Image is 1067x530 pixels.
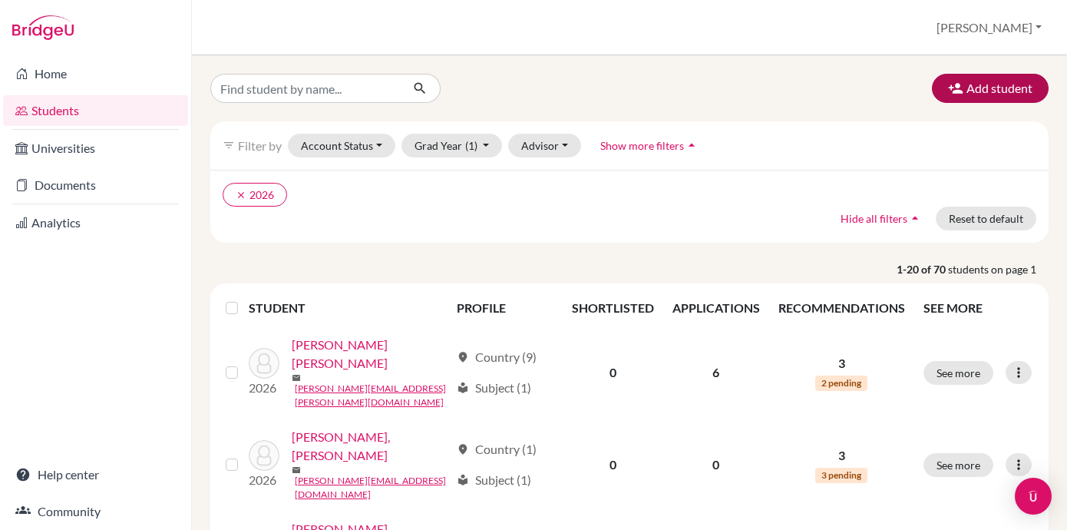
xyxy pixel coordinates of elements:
button: See more [923,453,993,477]
th: RECOMMENDATIONS [769,290,914,326]
th: PROFILE [448,290,563,326]
span: local_library [457,382,469,394]
th: SHORTLISTED [563,290,663,326]
span: 2 pending [815,376,867,391]
span: local_library [457,474,469,486]
a: [PERSON_NAME][EMAIL_ADDRESS][DOMAIN_NAME] [295,474,450,502]
span: location_on [457,351,469,363]
i: arrow_drop_up [684,137,699,153]
strong: 1-20 of 70 [897,261,948,277]
p: 3 [778,446,905,465]
th: APPLICATIONS [663,290,769,326]
p: 2026 [249,471,279,489]
a: Help center [3,459,188,490]
span: 3 pending [815,468,867,483]
th: STUDENT [249,290,448,326]
button: Add student [932,74,1049,103]
a: Universities [3,133,188,164]
button: See more [923,361,993,385]
span: students on page 1 [948,261,1049,277]
img: Bridge-U [12,15,74,40]
span: mail [292,465,301,475]
button: Account Status [288,134,395,157]
i: clear [236,190,246,200]
img: Aguilar Brito, José [249,348,279,379]
p: 2026 [249,379,279,397]
span: Hide all filters [841,212,907,225]
i: filter_list [223,139,235,151]
button: Grad Year(1) [401,134,503,157]
td: 6 [663,326,769,419]
a: Community [3,496,188,527]
button: Show more filtersarrow_drop_up [587,134,712,157]
button: Hide all filtersarrow_drop_up [828,207,936,230]
span: location_on [457,443,469,455]
span: Show more filters [600,139,684,152]
td: 0 [563,419,663,511]
div: Open Intercom Messenger [1015,478,1052,515]
p: 3 [778,354,905,373]
button: Reset to default [936,207,1036,230]
div: Subject (1) [457,471,531,489]
a: [PERSON_NAME] [PERSON_NAME] [292,336,450,373]
span: (1) [465,139,477,152]
td: 0 [663,419,769,511]
button: clear2026 [223,183,287,207]
a: Home [3,58,188,89]
a: Documents [3,170,188,200]
td: 0 [563,326,663,419]
img: Alvarez Martínez, Roberto [249,440,279,471]
div: Country (9) [457,348,537,366]
button: Advisor [508,134,581,157]
input: Find student by name... [210,74,401,103]
span: Filter by [238,138,282,153]
a: Analytics [3,207,188,238]
a: [PERSON_NAME], [PERSON_NAME] [292,428,450,465]
a: [PERSON_NAME][EMAIL_ADDRESS][PERSON_NAME][DOMAIN_NAME] [295,382,450,409]
button: [PERSON_NAME] [930,13,1049,42]
th: SEE MORE [914,290,1042,326]
span: mail [292,373,301,383]
div: Country (1) [457,440,537,459]
i: arrow_drop_up [907,210,923,226]
div: Subject (1) [457,379,531,397]
a: Students [3,95,188,126]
